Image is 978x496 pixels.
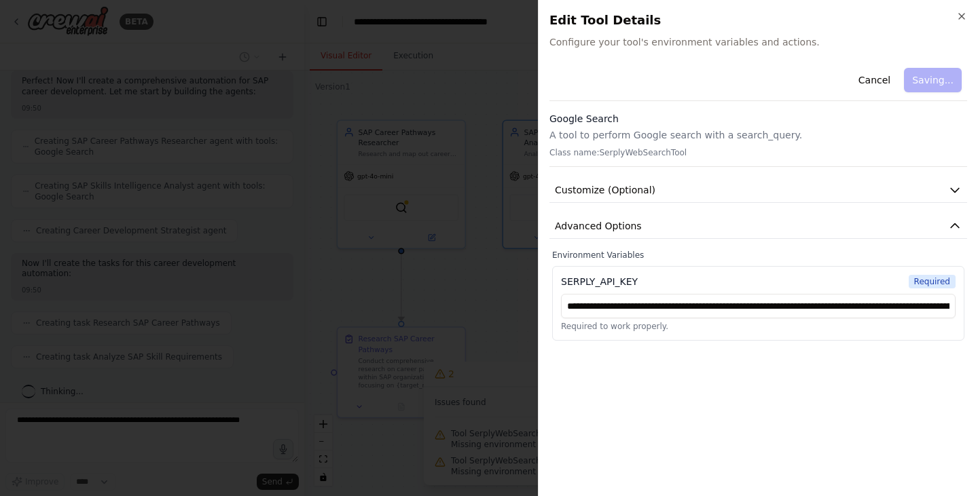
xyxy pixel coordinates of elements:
p: Class name: SerplyWebSearchTool [549,147,967,158]
button: Advanced Options [549,214,967,239]
button: Cancel [850,68,899,92]
span: Advanced Options [555,219,642,233]
p: A tool to perform Google search with a search_query. [549,128,967,142]
div: SERPLY_API_KEY [561,275,638,288]
span: Customize (Optional) [555,183,655,197]
p: Required to work properly. [561,321,956,332]
label: Environment Variables [552,250,964,261]
button: Customize (Optional) [549,178,967,203]
h3: Google Search [549,112,967,126]
span: Configure your tool's environment variables and actions. [549,35,967,49]
h2: Edit Tool Details [549,11,967,30]
span: Required [909,275,956,288]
